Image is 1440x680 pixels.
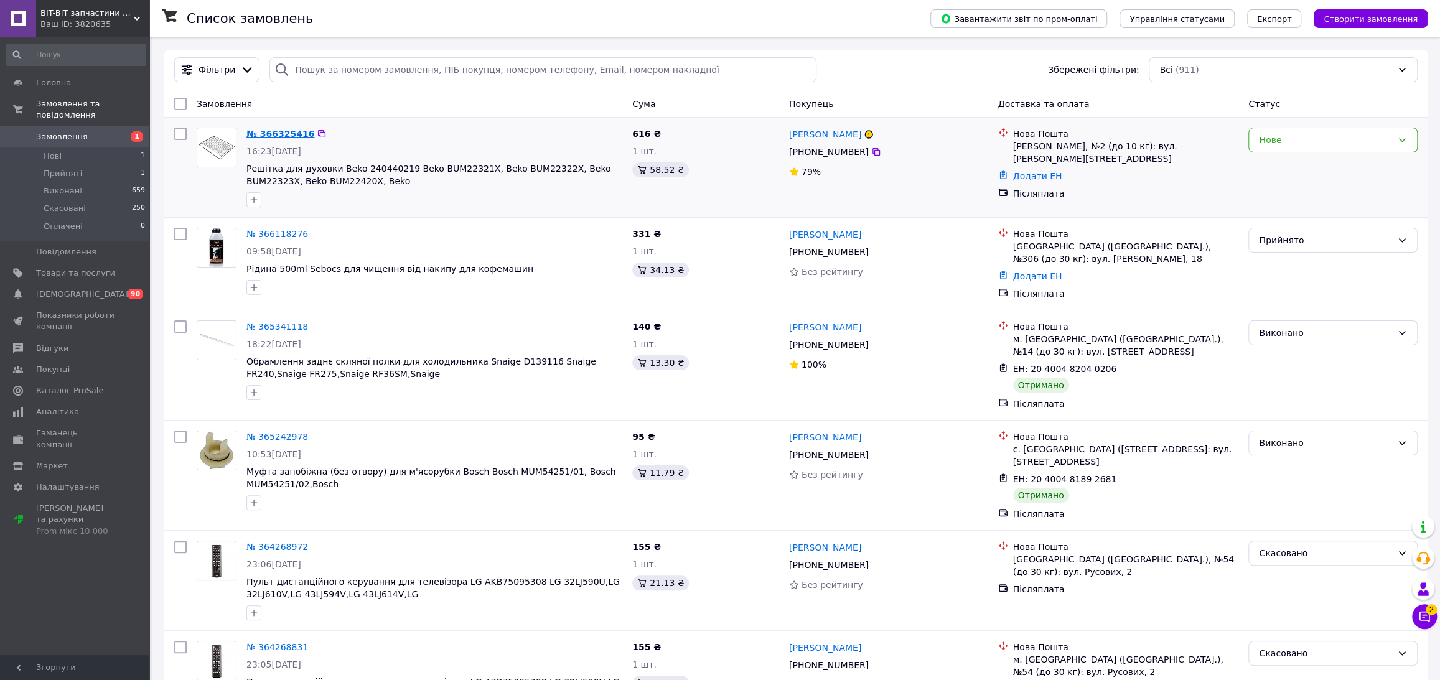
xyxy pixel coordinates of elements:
span: Експорт [1257,14,1292,24]
div: Виконано [1259,326,1392,340]
span: ЕН: 20 4004 8189 2681 [1013,474,1117,484]
div: [PHONE_NUMBER] [787,446,871,463]
a: № 366325416 [246,129,314,139]
div: Нова Пошта [1013,320,1239,333]
a: Фото товару [197,128,236,167]
span: 1 шт. [632,146,657,156]
span: Cума [632,99,655,109]
div: [PHONE_NUMBER] [787,143,871,161]
span: Товари та послуги [36,268,115,279]
a: № 364268831 [246,642,308,652]
div: Prom мікс 10 000 [36,526,115,537]
div: Нова Пошта [1013,641,1239,653]
a: № 365242978 [246,432,308,442]
span: 79% [802,167,821,177]
span: 616 ₴ [632,129,661,139]
a: Додати ЕН [1013,271,1062,281]
img: Фото товару [197,541,236,580]
span: Відгуки [36,343,68,354]
span: Замовлення та повідомлення [36,98,149,121]
span: Скасовані [44,203,86,214]
span: 155 ₴ [632,542,661,552]
span: Завантажити звіт по пром-оплаті [940,13,1097,24]
a: Додати ЕН [1013,171,1062,181]
div: Нова Пошта [1013,128,1239,140]
a: Фото товару [197,431,236,470]
span: 09:58[DATE] [246,246,301,256]
div: Післяплата [1013,187,1239,200]
div: Нове [1259,133,1392,147]
div: м. [GEOGRAPHIC_DATA] ([GEOGRAPHIC_DATA].), №14 (до 30 кг): вул. [STREET_ADDRESS] [1013,333,1239,358]
input: Пошук [6,44,146,66]
a: [PERSON_NAME] [789,431,861,444]
span: 90 [128,289,143,299]
span: Фільтри [199,63,235,76]
span: (911) [1176,65,1199,75]
div: 13.30 ₴ [632,355,689,370]
div: с. [GEOGRAPHIC_DATA] ([STREET_ADDRESS]: вул. [STREET_ADDRESS] [1013,443,1239,468]
div: Виконано [1259,436,1392,450]
div: Нова Пошта [1013,431,1239,443]
span: Всі [1159,63,1172,76]
a: № 366118276 [246,229,308,239]
img: Фото товару [197,641,236,680]
a: [PERSON_NAME] [789,541,861,554]
span: Доставка та оплата [998,99,1090,109]
div: Післяплата [1013,287,1239,300]
a: [PERSON_NAME] [789,228,861,241]
span: 10:53[DATE] [246,449,301,459]
div: Прийнято [1259,233,1392,247]
span: Збережені фільтри: [1048,63,1139,76]
span: Без рейтингу [802,580,863,590]
div: [PERSON_NAME], №2 (до 10 кг): вул. [PERSON_NAME][STREET_ADDRESS] [1013,140,1239,165]
span: Головна [36,77,71,88]
div: Післяплата [1013,508,1239,520]
div: 11.79 ₴ [632,465,689,480]
a: Муфта запобіжна (без отвору) для м'ясорубки Bosch Bosch MUM54251/01, Bosch MUM54251/02,Bosch [246,467,616,489]
span: Гаманець компанії [36,427,115,450]
img: Фото товару [197,321,236,360]
span: 100% [802,360,826,370]
div: [PHONE_NUMBER] [787,556,871,574]
span: Покупець [789,99,833,109]
span: 1 шт. [632,559,657,569]
div: Отримано [1013,378,1069,393]
a: [PERSON_NAME] [789,128,861,141]
span: 0 [141,221,145,232]
a: № 364268972 [246,542,308,552]
span: Покупці [36,364,70,375]
div: Ваш ID: 3820635 [40,19,149,30]
span: 155 ₴ [632,642,661,652]
div: [GEOGRAPHIC_DATA] ([GEOGRAPHIC_DATA].), №306 (до 30 кг): вул. [PERSON_NAME], 18 [1013,240,1239,265]
span: Прийняті [44,168,82,179]
a: [PERSON_NAME] [789,321,861,333]
a: [PERSON_NAME] [789,641,861,654]
div: 34.13 ₴ [632,263,689,277]
span: 1 шт. [632,246,657,256]
a: Решітка для духовки Beko 240440219 Beko BUM22321X, Beko BUM22322X, Beko BUM22323X, Beko BUM22420X... [246,164,610,186]
a: Фото товару [197,228,236,268]
span: 250 [132,203,145,214]
span: Аналітика [36,406,79,417]
span: 23:05[DATE] [246,659,301,669]
a: № 365341118 [246,322,308,332]
span: Пульт дистанційного керування для телевізора LG AKB75095308 LG 32LJ590U,LG 32LJ610V,LG 43LJ594V,L... [246,577,620,599]
span: 1 шт. [632,449,657,459]
div: Отримано [1013,488,1069,503]
img: Фото товару [197,228,236,267]
a: Створити замовлення [1301,13,1428,23]
span: Замовлення [36,131,88,142]
span: Виконані [44,185,82,197]
span: 659 [132,185,145,197]
div: 21.13 ₴ [632,575,689,590]
span: Налаштування [36,482,100,493]
div: [PHONE_NUMBER] [787,656,871,674]
span: Без рейтингу [802,470,863,480]
span: 2 [1426,604,1437,615]
input: Пошук за номером замовлення, ПІБ покупця, номером телефону, Email, номером накладної [269,57,816,82]
span: ЕН: 20 4004 8204 0206 [1013,364,1117,374]
span: Рідина 500ml Sebocs для чищення від накипу для кофемашин [246,264,533,274]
